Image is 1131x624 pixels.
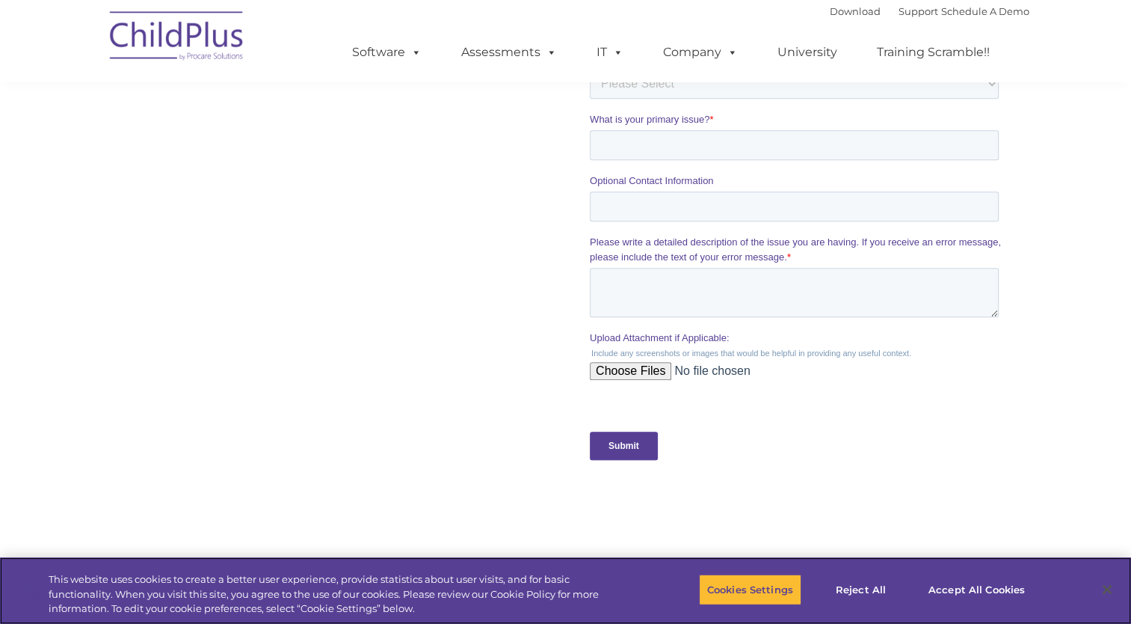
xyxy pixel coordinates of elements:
a: IT [582,37,638,67]
a: Support [899,5,938,17]
a: Company [648,37,753,67]
a: Software [337,37,437,67]
a: Download [830,5,881,17]
a: University [762,37,852,67]
a: Schedule A Demo [941,5,1029,17]
div: This website uses cookies to create a better user experience, provide statistics about user visit... [49,572,622,617]
font: | [830,5,1029,17]
button: Cookies Settings [699,574,801,605]
a: Training Scramble!! [862,37,1005,67]
a: Assessments [446,37,572,67]
button: Accept All Cookies [920,574,1033,605]
img: ChildPlus by Procare Solutions [102,1,252,76]
button: Close [1091,573,1124,606]
button: Reject All [814,574,907,605]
